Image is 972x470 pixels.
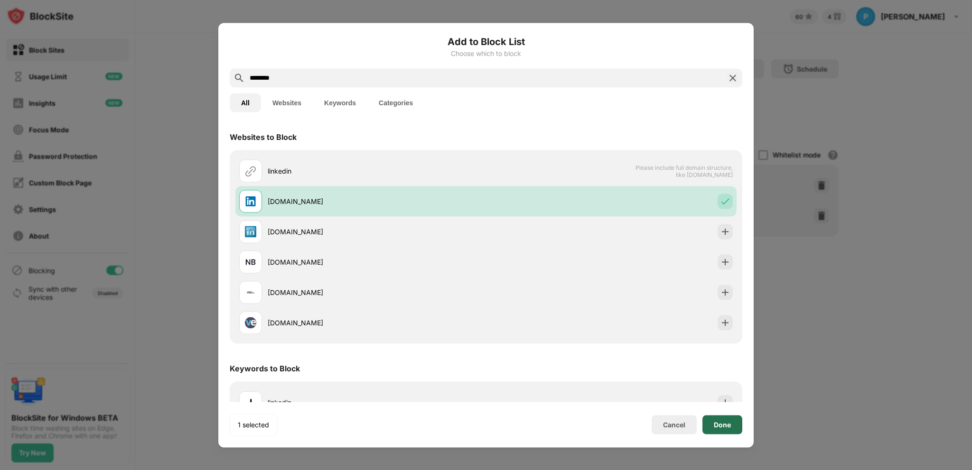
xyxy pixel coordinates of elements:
[268,287,486,297] div: [DOMAIN_NAME]
[268,257,486,267] div: [DOMAIN_NAME]
[230,93,261,112] button: All
[268,227,486,237] div: [DOMAIN_NAME]
[245,165,256,176] img: url.svg
[245,317,256,328] img: favicons
[230,49,742,57] div: Choose which to block
[727,72,738,83] img: search-close
[714,421,731,428] div: Done
[268,397,486,407] div: linkedin
[245,226,256,237] img: favicons
[268,196,486,206] div: [DOMAIN_NAME]
[230,132,297,141] div: Websites to Block
[234,72,245,83] img: search.svg
[245,195,256,207] img: favicons
[268,318,486,328] div: [DOMAIN_NAME]
[230,363,300,373] div: Keywords to Block
[238,420,269,429] div: 1 selected
[663,421,685,429] div: Cancel
[245,286,256,298] img: favicons
[230,34,742,48] h6: Add to Block List
[367,93,424,112] button: Categories
[245,256,256,267] img: favicons
[313,93,367,112] button: Keywords
[268,166,486,176] div: linkedin
[261,93,313,112] button: Websites
[635,164,733,178] span: Please include full domain structure, like [DOMAIN_NAME]
[250,395,252,409] div: l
